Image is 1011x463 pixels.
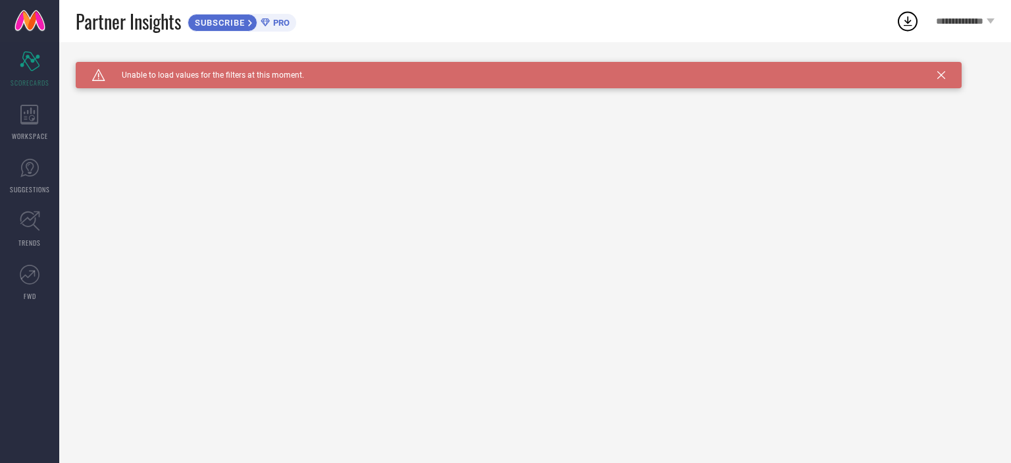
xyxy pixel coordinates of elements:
span: SUGGESTIONS [10,184,50,194]
span: WORKSPACE [12,131,48,141]
div: Unable to load filters at this moment. Please try later. [76,62,995,72]
span: FWD [24,291,36,301]
span: TRENDS [18,238,41,248]
div: Open download list [896,9,920,33]
span: PRO [270,18,290,28]
span: SCORECARDS [11,78,49,88]
a: SUBSCRIBEPRO [188,11,296,32]
span: Unable to load values for the filters at this moment. [105,70,304,80]
span: SUBSCRIBE [188,18,248,28]
span: Partner Insights [76,8,181,35]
